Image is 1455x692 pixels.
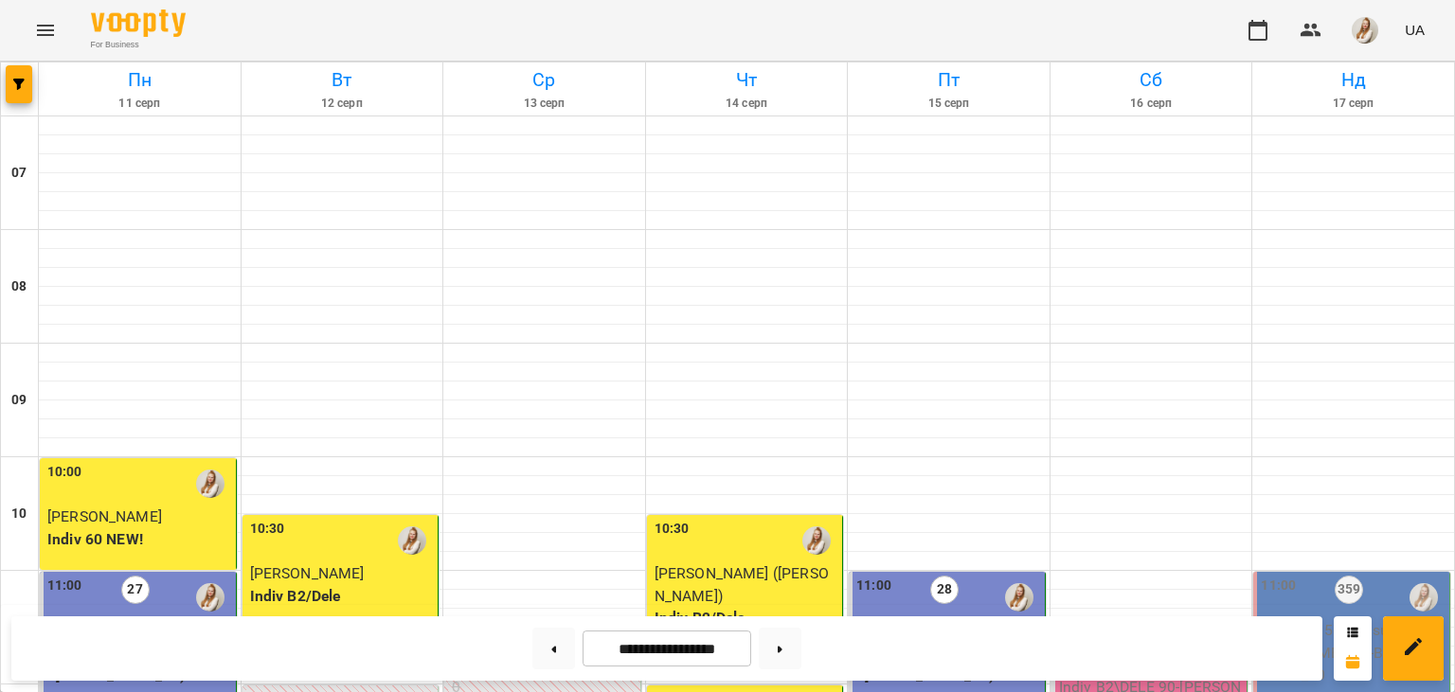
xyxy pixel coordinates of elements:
[1261,576,1296,596] label: 11:00
[42,65,238,95] h6: Пн
[446,65,642,95] h6: Ср
[47,528,232,551] p: Indiv 60 NEW!
[244,65,440,95] h6: Вт
[91,9,186,37] img: Voopty Logo
[11,163,27,184] h6: 07
[1405,20,1425,40] span: UA
[250,519,285,540] label: 10:30
[1053,65,1249,95] h6: Сб
[802,526,831,555] img: Адамович Вікторія
[1397,12,1432,47] button: UA
[1410,583,1438,612] img: Адамович Вікторія
[121,576,150,604] label: 27
[649,65,845,95] h6: Чт
[47,576,82,596] label: 11:00
[851,65,1047,95] h6: Пт
[1005,583,1033,612] img: Адамович Вікторія
[47,507,162,525] span: [PERSON_NAME]
[446,95,642,113] h6: 13 серп
[11,504,27,524] h6: 10
[851,95,1047,113] h6: 15 серп
[196,583,225,612] img: Адамович Вікторія
[23,8,68,53] button: Menu
[655,519,690,540] label: 10:30
[42,95,238,113] h6: 11 серп
[11,276,27,297] h6: 08
[930,576,959,604] label: 28
[196,470,225,498] img: Адамович Вікторія
[1352,17,1378,44] img: db46d55e6fdf8c79d257263fe8ff9f52.jpeg
[47,462,82,483] label: 10:00
[1255,65,1451,95] h6: Нд
[244,95,440,113] h6: 12 серп
[1255,95,1451,113] h6: 17 серп
[11,390,27,411] h6: 09
[250,585,435,608] p: Indiv B2/Dele
[655,564,829,605] span: [PERSON_NAME] ([PERSON_NAME])
[250,564,365,582] span: [PERSON_NAME]
[91,39,186,51] span: For Business
[649,95,845,113] h6: 14 серп
[1053,95,1249,113] h6: 16 серп
[856,576,891,596] label: 11:00
[398,526,426,555] img: Адамович Вікторія
[1335,576,1363,604] label: 359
